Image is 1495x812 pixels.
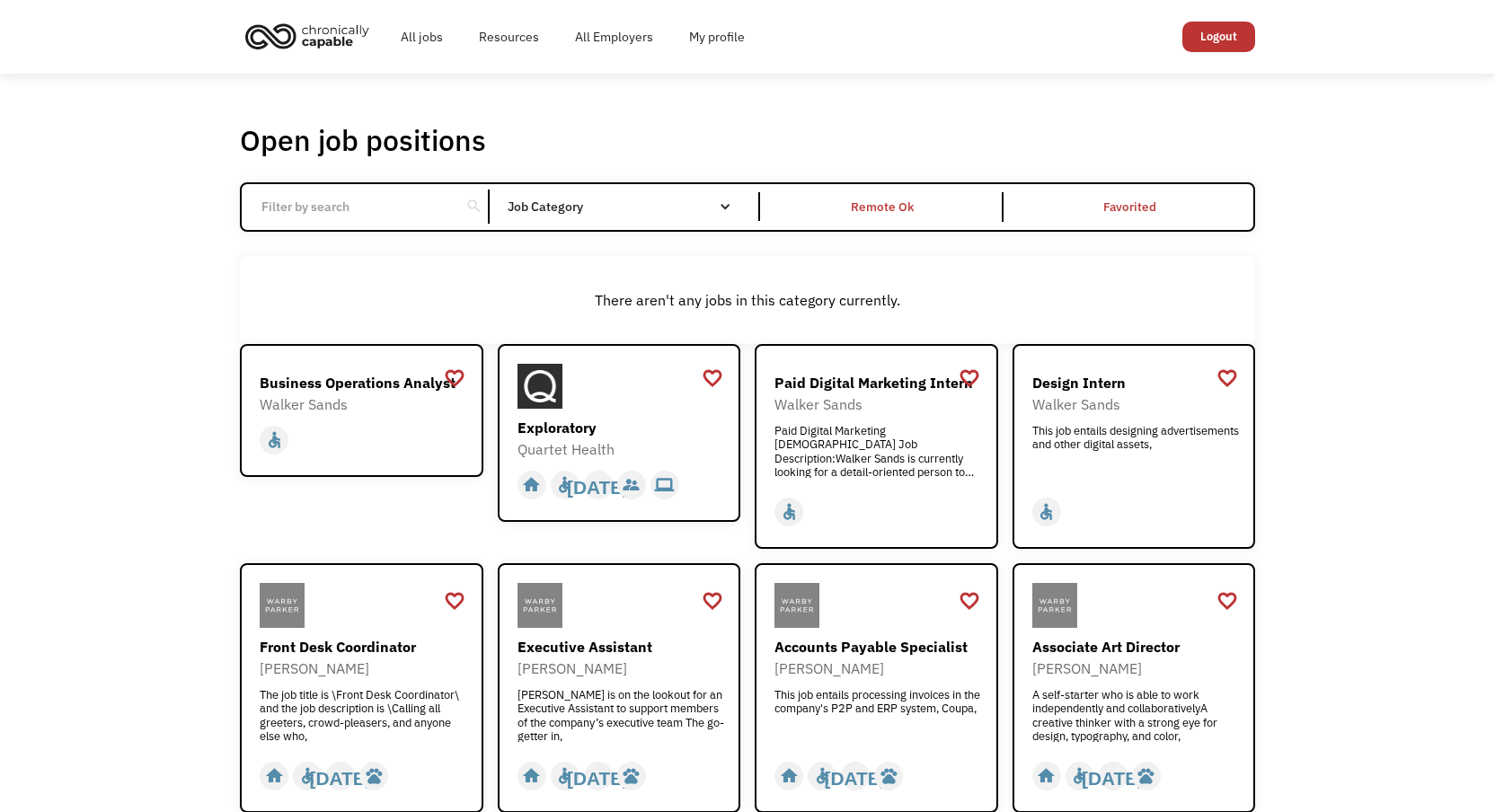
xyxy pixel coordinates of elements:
div: supervisor_account [622,472,641,499]
a: favorite_border [444,365,465,392]
div: Remote Ok [851,196,914,217]
div: Accounts Payable Specialist [774,636,983,658]
div: accessible [1037,499,1056,525]
div: Executive Assistant [517,636,726,658]
img: Warby Parker [774,583,819,628]
div: home [265,763,284,790]
div: search [465,193,482,220]
div: accessible [780,499,799,525]
div: accessible [1070,763,1089,790]
a: favorite_border [1216,587,1238,614]
div: There aren't any jobs in this category currently. [249,289,1246,311]
div: home [522,763,541,790]
div: pets [1137,763,1155,790]
div: Paid Digital Marketing Intern [774,372,983,393]
div: [DATE] [310,763,372,790]
div: pets [880,763,898,790]
div: accessible [555,472,574,499]
a: Walker SandsDesign InternWalker SandsThis job entails designing advertisements and other digital ... [1013,344,1256,549]
div: pets [365,763,384,790]
a: All Employers [557,8,671,66]
div: accessible [813,763,832,790]
a: Logout [1182,22,1255,52]
div: computer [655,472,674,499]
a: favorite_border [702,587,723,614]
div: [PERSON_NAME] [1032,658,1241,679]
div: [DATE] [567,472,629,499]
div: Front Desk Coordinator [260,636,468,658]
img: Warby Parker [517,583,562,628]
div: Walker Sands [774,393,983,415]
div: [PERSON_NAME] [260,658,468,679]
div: [PERSON_NAME] [774,658,983,679]
img: Warby Parker [260,583,305,628]
div: [DATE] [825,763,887,790]
a: favorite_border [1216,365,1238,392]
a: home [240,16,383,56]
a: Walker SandsBusiness Operations AnalystWalker Sandsaccessible [240,344,483,477]
div: This job entails designing advertisements and other digital assets, [1032,424,1241,478]
div: accessible [298,763,317,790]
div: accessible [555,763,574,790]
div: Walker Sands [1032,393,1241,415]
div: [DATE] [1082,763,1144,790]
div: Job Category [508,192,749,221]
div: Design Intern [1032,372,1241,393]
div: Business Operations Analyst [260,372,468,393]
form: Email Form [240,182,1255,231]
a: Favorited [1007,184,1253,229]
div: The job title is \Front Desk Coordinator\ and the job description is \Calling all greeters, crowd... [260,688,468,742]
img: Quartet Health [517,364,562,409]
a: favorite_border [702,365,723,392]
div: accessible [265,427,284,454]
div: Walker Sands [260,393,468,415]
div: Job Category [508,200,749,213]
a: favorite_border [959,587,980,614]
div: This job entails processing invoices in the company's P2P and ERP system, Coupa, [774,688,983,742]
div: [PERSON_NAME] is on the lookout for an Executive Assistant to support members of the company’s ex... [517,688,726,742]
div: home [780,763,799,790]
a: Resources [461,8,557,66]
div: Exploratory [517,417,726,438]
a: Quartet HealthExploratoryQuartet Healthhomeaccessible[DATE]supervisor_accountcomputer [498,344,741,522]
div: Quartet Health [517,438,726,460]
a: All jobs [383,8,461,66]
a: Remote Ok [760,184,1006,229]
a: Walker SandsPaid Digital Marketing InternWalker SandsPaid Digital Marketing [DEMOGRAPHIC_DATA] Jo... [755,344,998,549]
div: [DATE] [567,763,629,790]
div: Associate Art Director [1032,636,1241,658]
h1: Open job positions [240,122,486,158]
div: home [1037,763,1056,790]
a: My profile [671,8,763,66]
input: Filter by search [251,190,451,224]
div: Paid Digital Marketing [DEMOGRAPHIC_DATA] Job Description:Walker Sands is currently looking for a... [774,424,983,478]
img: Warby Parker [1032,583,1077,628]
a: favorite_border [444,587,465,614]
div: pets [622,763,641,790]
div: [PERSON_NAME] [517,658,726,679]
img: Chronically Capable logo [240,16,375,56]
div: A self-starter who is able to work independently and collaborativelyA creative thinker with a str... [1032,688,1241,742]
a: favorite_border [959,365,980,392]
div: home [522,472,541,499]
